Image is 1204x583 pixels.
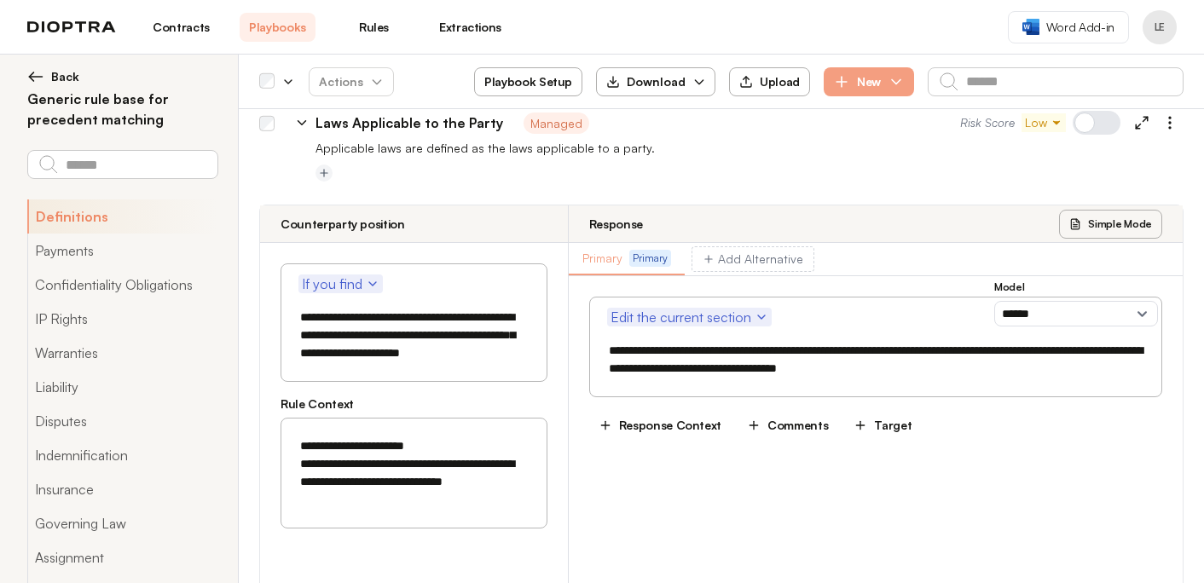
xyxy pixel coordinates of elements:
button: New [824,67,914,96]
h3: Model [994,280,1158,294]
button: Playbook Setup [474,67,582,96]
button: Profile menu [1143,10,1177,44]
a: Rules [336,13,412,42]
span: Primary [629,250,671,267]
button: Assignment [27,540,217,574]
span: Actions [305,66,397,97]
button: Response Context [589,411,731,440]
span: Low [1025,114,1062,131]
a: Playbooks [240,13,315,42]
p: Applicable laws are defined as the laws applicable to a party. [315,140,1184,157]
button: Upload [729,67,810,96]
h3: Counterparty position [281,216,405,233]
button: Add tag [315,165,333,182]
button: Back [27,68,217,85]
button: Indemnification [27,438,217,472]
button: Insurance [27,472,217,506]
button: Governing Law [27,506,217,540]
button: Edit the current section [607,308,772,326]
div: Select all [259,74,275,89]
a: Word Add-in [1008,11,1129,43]
button: Low [1022,113,1066,132]
a: Extractions [432,13,508,42]
button: Add Alternative [692,246,814,272]
button: Download [596,67,715,96]
button: Definitions [27,199,217,234]
span: Managed [524,113,589,134]
button: Disputes [27,404,217,438]
button: Target [844,411,921,440]
div: Download [606,73,686,90]
button: IP Rights [27,302,217,336]
button: PrimaryPrimary [582,250,671,267]
img: logo [27,21,116,33]
p: Laws Applicable to the Party [315,113,503,133]
button: Simple Mode [1059,210,1162,239]
span: Word Add-in [1046,19,1114,36]
button: Actions [309,67,394,96]
h2: Generic rule base for precedent matching [27,89,217,130]
button: If you find [298,274,383,293]
select: Model [994,301,1158,326]
span: If you find [302,274,379,294]
h3: Rule Context [281,395,547,413]
img: word [1022,19,1039,35]
button: Confidentiality Obligations [27,268,217,302]
button: Liability [27,370,217,404]
h3: Response [589,216,643,233]
span: Primary [582,250,622,267]
span: Edit the current section [611,307,768,327]
span: Risk Score [960,114,1015,131]
button: Comments [738,411,837,440]
span: Back [51,68,79,85]
div: Upload [739,74,800,89]
a: Contracts [143,13,219,42]
button: Payments [27,234,217,268]
img: left arrow [27,68,44,85]
button: Warranties [27,336,217,370]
